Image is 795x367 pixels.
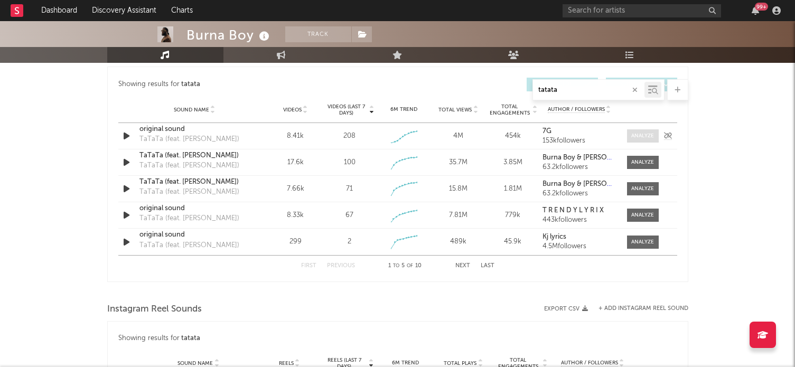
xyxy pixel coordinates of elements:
div: tatata [181,78,200,91]
div: 489k [434,237,483,247]
a: T R E N D Y L Y R I X [543,207,616,214]
div: 7.66k [271,184,320,194]
div: 4.5M followers [543,243,616,250]
a: TaTaTa (feat. [PERSON_NAME]) [139,150,250,161]
input: Search for artists [563,4,721,17]
span: Instagram Reel Sounds [107,303,202,316]
span: to [393,264,399,268]
button: 99+ [752,6,759,15]
div: 1.81M [488,184,537,194]
a: Burna Boy & [PERSON_NAME] [543,181,616,188]
span: Reels [279,360,294,366]
div: 4M [434,131,483,142]
span: Total Views [438,107,472,113]
div: TaTaTa (feat. [PERSON_NAME]) [139,161,239,171]
div: TaTaTa (feat. [PERSON_NAME]) [139,213,239,224]
div: 208 [343,131,356,142]
button: + Add Instagram Reel Sound [598,306,688,312]
div: 100 [344,157,356,168]
strong: T R E N D Y L Y R I X [543,207,604,214]
button: Previous [327,263,355,269]
span: Videos [283,107,302,113]
div: 454k [488,131,537,142]
a: original sound [139,230,250,240]
div: 779k [488,210,537,221]
div: Showing results for [118,78,398,91]
div: 8.33k [271,210,320,221]
div: TaTaTa (feat. [PERSON_NAME]) [139,240,239,251]
div: 1 5 10 [376,260,434,272]
span: of [407,264,413,268]
div: 15.8M [434,184,483,194]
div: 7.81M [434,210,483,221]
div: 45.9k [488,237,537,247]
div: Burna Boy [186,26,272,44]
div: 71 [346,184,353,194]
button: Official(0) [606,78,677,91]
strong: Kj lyrics [543,233,566,240]
button: Export CSV [544,306,588,312]
div: 63.2k followers [543,190,616,197]
a: 7G [543,128,616,135]
a: original sound [139,124,250,135]
a: original sound [139,203,250,214]
div: Showing results for [118,332,677,345]
div: + Add Instagram Reel Sound [588,306,688,312]
div: 6M Trend [379,359,432,367]
a: Kj lyrics [543,233,616,241]
strong: 7G [543,128,551,135]
button: First [301,263,316,269]
div: 35.7M [434,157,483,168]
span: Author / Followers [548,106,605,113]
span: Sound Name [174,107,209,113]
div: 8.41k [271,131,320,142]
span: Total Engagements [488,103,531,116]
div: 17.6k [271,157,320,168]
span: Videos (last 7 days) [325,103,368,116]
button: UGC(10) [527,78,598,91]
span: Total Plays [444,360,476,366]
div: 3.85M [488,157,537,168]
div: 99 + [755,3,768,11]
div: TaTaTa (feat. [PERSON_NAME]) [139,187,239,197]
span: Author / Followers [561,360,618,366]
input: Search by song name or URL [533,86,644,95]
button: Track [285,26,351,42]
div: 153k followers [543,137,616,145]
strong: Burna Boy & [PERSON_NAME] [543,181,638,187]
div: TaTaTa (feat. [PERSON_NAME]) [139,134,239,145]
div: 299 [271,237,320,247]
div: 67 [345,210,353,221]
button: Last [481,263,494,269]
div: 2 [348,237,351,247]
div: 63.2k followers [543,164,616,171]
a: TaTaTa (feat. [PERSON_NAME]) [139,177,250,187]
strong: Burna Boy & [PERSON_NAME] [543,154,638,161]
div: tatata [181,332,200,345]
span: Sound Name [177,360,213,366]
button: Next [455,263,470,269]
div: 443k followers [543,217,616,224]
div: 6M Trend [379,106,428,114]
a: Burna Boy & [PERSON_NAME] [543,154,616,162]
